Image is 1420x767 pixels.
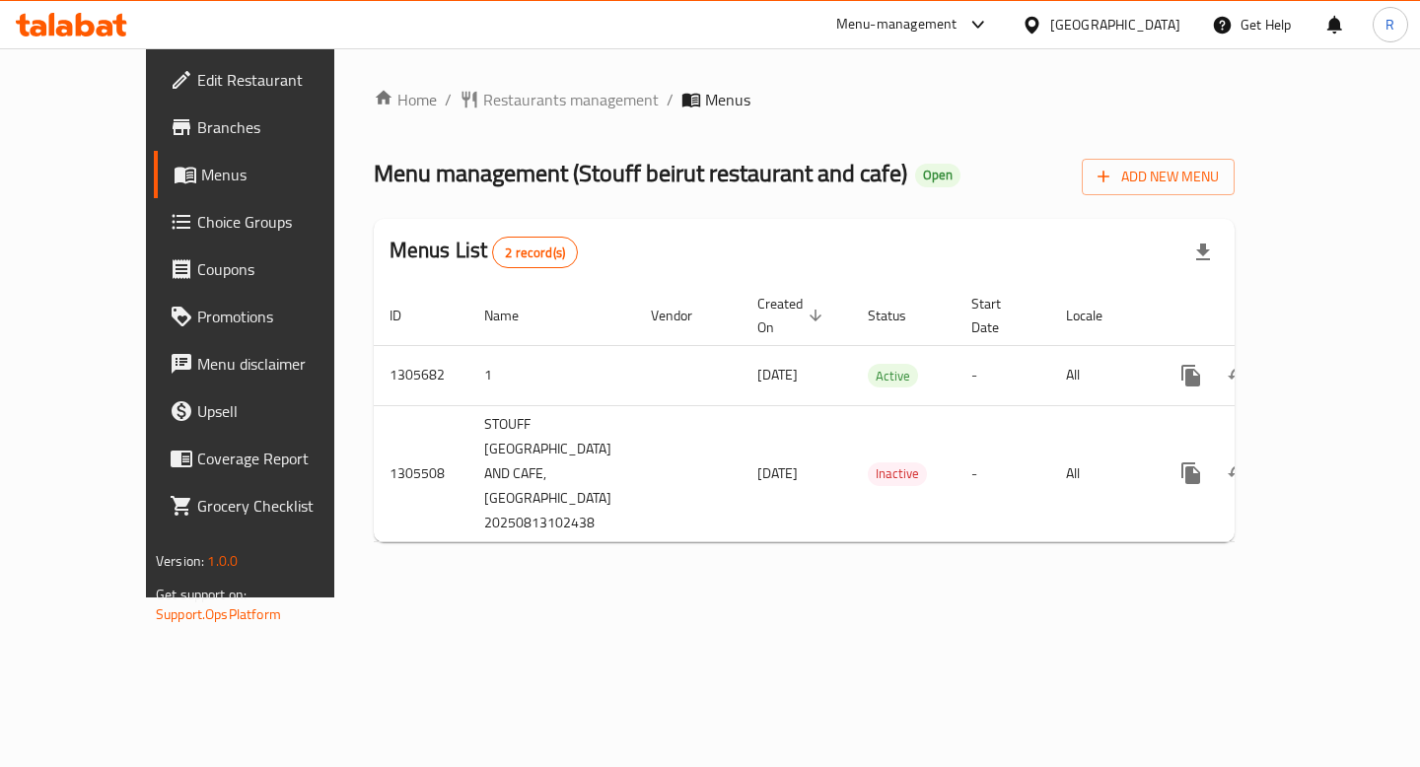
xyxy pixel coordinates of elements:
span: [DATE] [757,460,798,486]
span: Created On [757,292,828,339]
a: Coupons [154,245,383,293]
span: [DATE] [757,362,798,387]
span: Version: [156,548,204,574]
td: - [956,405,1050,541]
td: - [956,345,1050,405]
span: Restaurants management [483,88,659,111]
a: Coverage Report [154,435,383,482]
span: Promotions [197,305,367,328]
button: Change Status [1215,450,1262,497]
td: 1 [468,345,635,405]
th: Actions [1152,286,1373,346]
li: / [667,88,674,111]
span: Coverage Report [197,447,367,470]
div: Inactive [868,462,927,486]
td: 1305508 [374,405,468,541]
span: Add New Menu [1098,165,1219,189]
span: Vendor [651,304,718,327]
span: Edit Restaurant [197,68,367,92]
span: Coupons [197,257,367,281]
a: Grocery Checklist [154,482,383,529]
a: Upsell [154,387,383,435]
span: Menu management ( Stouff beirut restaurant and cafe ) [374,151,907,195]
a: Edit Restaurant [154,56,383,104]
a: Menus [154,151,383,198]
span: Menu disclaimer [197,352,367,376]
span: Inactive [868,462,927,485]
button: Add New Menu [1082,159,1235,195]
span: R [1385,14,1394,35]
span: Start Date [971,292,1027,339]
span: Active [868,365,918,387]
span: Upsell [197,399,367,423]
a: Home [374,88,437,111]
span: Status [868,304,932,327]
a: Branches [154,104,383,151]
td: All [1050,405,1152,541]
span: 1.0.0 [207,548,238,574]
button: Change Status [1215,352,1262,399]
div: Menu-management [836,13,958,36]
li: / [445,88,452,111]
span: Choice Groups [197,210,367,234]
span: ID [390,304,427,327]
div: Export file [1179,229,1227,276]
span: Grocery Checklist [197,494,367,518]
div: Open [915,164,960,187]
span: Open [915,167,960,183]
span: Name [484,304,544,327]
a: Promotions [154,293,383,340]
button: more [1168,352,1215,399]
div: Active [868,364,918,387]
span: Menus [705,88,750,111]
span: Get support on: [156,582,247,607]
a: Restaurants management [460,88,659,111]
td: STOUFF [GEOGRAPHIC_DATA] AND CAFE,[GEOGRAPHIC_DATA] 20250813102438 [468,405,635,541]
a: Choice Groups [154,198,383,245]
table: enhanced table [374,286,1373,542]
nav: breadcrumb [374,88,1235,111]
a: Menu disclaimer [154,340,383,387]
a: Support.OpsPlatform [156,601,281,627]
div: Total records count [492,237,578,268]
h2: Menus List [390,236,578,268]
td: All [1050,345,1152,405]
span: Locale [1066,304,1128,327]
span: 2 record(s) [493,244,577,262]
div: [GEOGRAPHIC_DATA] [1050,14,1180,35]
td: 1305682 [374,345,468,405]
button: more [1168,450,1215,497]
span: Menus [201,163,367,186]
span: Branches [197,115,367,139]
